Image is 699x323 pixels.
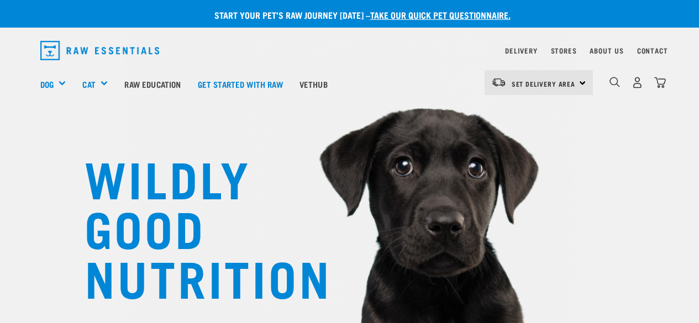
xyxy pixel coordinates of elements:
img: home-icon@2x.png [654,77,666,88]
a: Delivery [505,49,537,52]
a: Get started with Raw [190,62,291,106]
nav: dropdown navigation [31,36,668,65]
a: Cat [82,78,95,91]
img: Raw Essentials Logo [40,41,160,60]
span: Set Delivery Area [512,82,576,86]
a: About Us [590,49,623,52]
a: take our quick pet questionnaire. [370,12,511,17]
a: Dog [40,78,54,91]
a: Raw Education [116,62,189,106]
img: home-icon-1@2x.png [609,77,620,87]
a: Vethub [291,62,336,106]
img: user.png [632,77,643,88]
h1: WILDLY GOOD NUTRITION [85,152,306,301]
a: Stores [551,49,577,52]
img: van-moving.png [491,77,506,87]
a: Contact [637,49,668,52]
